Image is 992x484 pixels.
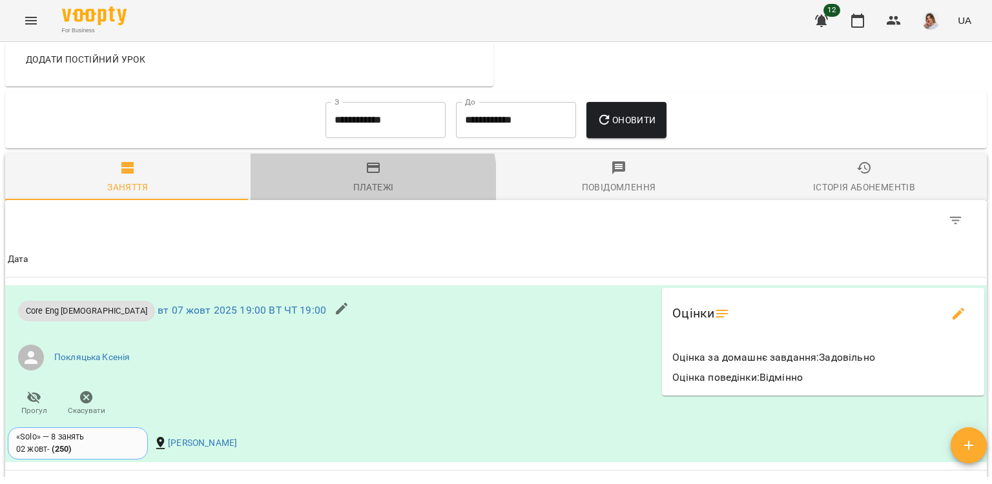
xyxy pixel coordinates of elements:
b: ( 250 ) [52,444,71,454]
a: вт 07 жовт 2025 19:00 ВТ ЧТ 19:00 [158,304,326,316]
span: 12 [823,4,840,17]
div: Sort [8,252,28,267]
div: Історія абонементів [813,179,915,195]
p: Оцінка за домашнє завдання : Задовільно [672,350,974,365]
div: Дата [8,252,28,267]
button: Фільтр [940,205,971,236]
button: UA [953,8,976,32]
span: Прогул [21,405,47,416]
span: For Business [62,26,127,35]
img: Voopty Logo [62,6,127,25]
div: Повідомлення [582,179,656,195]
h6: Оцінки [672,303,714,323]
a: [PERSON_NAME] [168,437,237,450]
span: Дата [8,252,984,267]
div: «Solo» — 8 занять02 жовт- (250) [8,427,148,459]
span: Core Eng [DEMOGRAPHIC_DATA] [18,305,155,317]
button: Menu [15,5,46,36]
a: Покляцька Ксенія [54,351,130,364]
div: «Solo» — 8 занять [16,431,139,443]
img: d332a1c3318355be326c790ed3ba89f4.jpg [922,12,940,30]
button: Оновити [586,102,666,138]
button: Додати постійний урок [21,48,150,71]
span: Оновити [597,112,656,128]
span: UA [958,14,971,27]
div: 02 жовт - [16,443,71,455]
button: Прогул [8,386,60,422]
span: Скасувати [68,405,105,416]
div: Заняття [107,179,149,195]
span: Додати постійний урок [26,52,145,67]
div: Table Toolbar [5,200,987,241]
button: Скасувати [60,386,112,422]
button: edit evaluations [943,298,974,329]
p: Оцінка поведінки : Відмінно [672,370,974,385]
svg: Є коментарі [714,306,730,321]
div: Платежі [353,179,394,195]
